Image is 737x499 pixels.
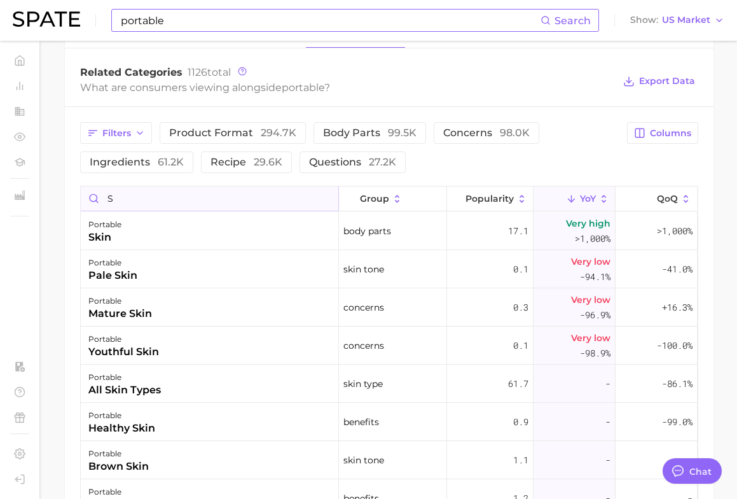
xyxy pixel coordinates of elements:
button: Columns [627,122,698,144]
span: 0.3 [513,300,528,315]
button: portableall skin typesskin type61.7--86.1% [81,365,698,403]
input: Search in portable [81,186,338,211]
span: 29.6k [254,156,282,168]
span: -96.9% [580,307,610,323]
div: portable [88,370,161,385]
span: 1.1 [513,453,528,468]
button: group [339,186,447,211]
span: YoY [580,193,596,204]
span: skin type [343,376,383,391]
img: SPATE [13,11,80,27]
span: Very low [571,330,610,346]
span: skin tone [343,453,384,468]
button: portablemature skinconcerns0.3Very low-96.9%+16.3% [81,288,698,327]
button: portablebrown skinskin tone1.1-- [81,441,698,479]
span: -98.9% [580,346,610,361]
span: recipe [210,157,282,167]
div: portable [88,446,149,461]
span: >1,000% [657,225,692,237]
span: 1126 [188,66,207,78]
button: portablehealthy skinbenefits0.9--99.0% [81,403,698,441]
span: Very high [566,216,610,231]
span: portable [282,81,324,94]
span: 0.1 [513,262,528,277]
span: >1,000% [575,232,610,244]
div: portable [88,293,152,309]
button: QoQ [616,186,697,211]
span: - [687,453,692,468]
span: 0.9 [513,414,528,430]
span: Very low [571,254,610,269]
span: product format [169,128,296,138]
div: mature skin [88,306,152,321]
span: total [188,66,231,78]
span: concerns [443,128,530,138]
span: body parts [323,128,417,138]
div: portable [88,332,159,347]
span: 99.5k [388,127,417,139]
span: Related Categories [80,66,183,78]
div: brown skin [88,459,149,474]
span: 61.2k [158,156,184,168]
span: +16.3% [662,300,692,315]
span: 17.1 [508,223,528,239]
div: all skin types [88,383,161,398]
span: 294.7k [261,127,296,139]
span: 27.2k [369,156,396,168]
span: Search [554,15,591,27]
span: 98.0k [500,127,530,139]
span: -99.0% [662,414,692,430]
div: healthy skin [88,421,155,436]
div: youthful skin [88,344,159,360]
div: portable [88,255,137,271]
span: skin tone [343,262,384,277]
span: Export Data [639,76,695,87]
span: questions [309,157,396,167]
span: 61.7 [508,376,528,391]
button: portableskinbody parts17.1Very high>1,000%>1,000% [81,212,698,250]
button: Popularity [447,186,534,211]
span: -100.0% [657,338,692,353]
span: US Market [662,17,710,24]
div: What are consumers viewing alongside ? [80,79,614,96]
span: 0.1 [513,338,528,353]
span: concerns [343,300,384,315]
span: Show [630,17,658,24]
span: Popularity [465,193,514,204]
span: group [360,193,389,204]
span: concerns [343,338,384,353]
button: YoY [534,186,616,211]
span: ingredients [90,157,184,167]
span: -41.0% [662,262,692,277]
span: Filters [102,128,131,139]
span: - [605,376,610,391]
a: Log out. Currently logged in with e-mail spolansky@diginsights.com. [10,470,29,489]
span: -94.1% [580,269,610,285]
span: benefits [343,414,379,430]
span: - [605,453,610,468]
span: Very low [571,292,610,307]
button: Filters [80,122,152,144]
button: portablepale skinskin tone0.1Very low-94.1%-41.0% [81,250,698,288]
input: Search here for a brand, industry, or ingredient [120,10,541,31]
div: pale skin [88,268,137,283]
span: - [605,414,610,430]
span: body parts [343,223,391,239]
span: QoQ [657,193,678,204]
div: portable [88,408,155,423]
div: skin [88,230,121,245]
button: portableyouthful skinconcerns0.1Very low-98.9%-100.0% [81,327,698,365]
span: -86.1% [662,376,692,391]
span: Columns [650,128,691,139]
button: Export Data [620,73,698,90]
button: ShowUS Market [627,12,727,29]
div: portable [88,217,121,232]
